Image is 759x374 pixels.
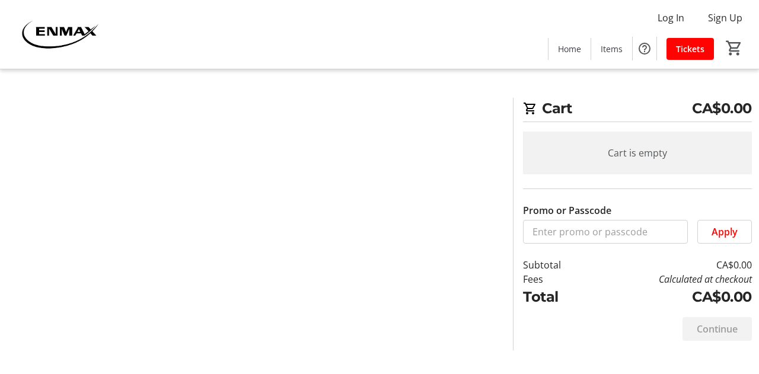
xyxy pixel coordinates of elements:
[723,37,745,59] button: Cart
[601,43,623,55] span: Items
[712,225,738,239] span: Apply
[676,43,704,55] span: Tickets
[589,272,752,286] td: Calculated at checkout
[523,203,611,218] label: Promo or Passcode
[523,286,589,308] td: Total
[558,43,581,55] span: Home
[548,38,591,60] a: Home
[648,8,694,27] button: Log In
[697,220,752,244] button: Apply
[591,38,632,60] a: Items
[708,11,742,25] span: Sign Up
[589,286,752,308] td: CA$0.00
[523,258,589,272] td: Subtotal
[523,220,688,244] input: Enter promo or passcode
[633,37,656,60] button: Help
[589,258,752,272] td: CA$0.00
[658,11,684,25] span: Log In
[7,5,113,64] img: ENMAX 's Logo
[692,98,752,119] span: CA$0.00
[523,272,589,286] td: Fees
[699,8,752,27] button: Sign Up
[523,132,752,174] div: Cart is empty
[666,38,714,60] a: Tickets
[523,98,752,122] h2: Cart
